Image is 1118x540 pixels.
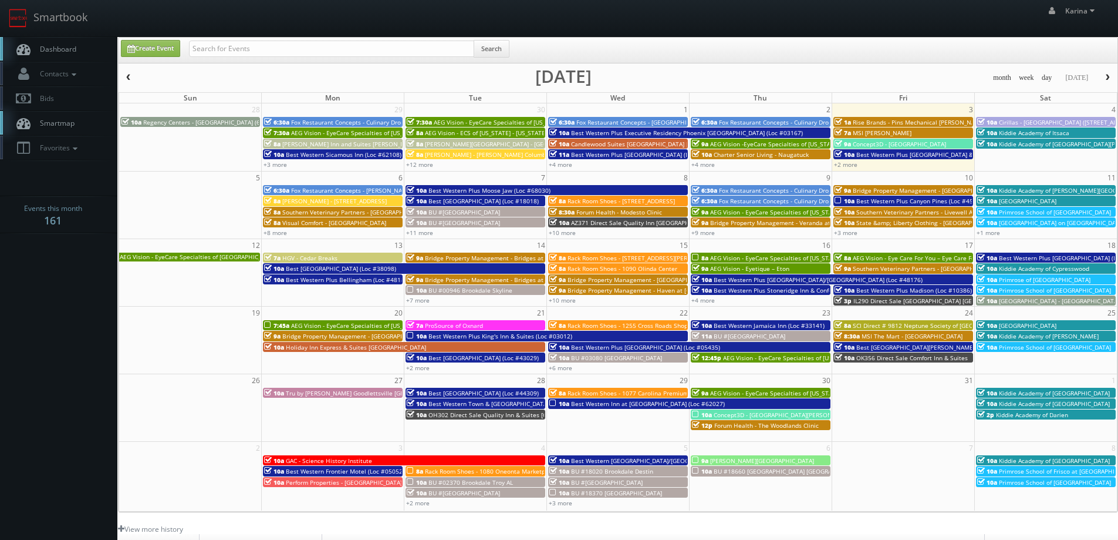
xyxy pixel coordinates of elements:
span: Wed [610,93,625,103]
span: AEG Vision - EyeCare Specialties of [US_STATE] – Elite Vision Care ([GEOGRAPHIC_DATA]) [710,254,957,262]
span: 9a [264,332,281,340]
span: 10a [549,478,569,487]
span: 12:45p [692,354,721,362]
span: Smartmap [34,118,75,128]
span: Best Western Plus [GEOGRAPHIC_DATA] (Loc #05435) [571,343,720,351]
span: Best Western Plus King's Inn & Suites (Loc #03012) [428,332,572,340]
span: 2 [825,103,832,116]
span: 8a [407,150,423,159]
span: BU #[GEOGRAPHIC_DATA] [714,332,785,340]
span: 13 [393,239,404,251]
span: Bridge Property Management - Bridges at [GEOGRAPHIC_DATA] [425,276,603,284]
img: smartbook-logo.png [9,9,28,28]
span: 10a [407,400,427,408]
span: 10a [549,343,569,351]
span: Primrose School of [GEOGRAPHIC_DATA] [999,478,1111,487]
span: 1 [683,103,689,116]
span: AEG Vision - ECS of [US_STATE] - [US_STATE] Valley Family Eye Care [425,129,612,137]
span: SCI Direct # 9812 Neptune Society of [GEOGRAPHIC_DATA] [853,321,1017,330]
span: 10a [264,276,284,284]
span: 10a [549,400,569,408]
span: Kiddie Academy of [GEOGRAPHIC_DATA] [999,457,1110,465]
span: 10a [407,219,427,227]
span: Fri [899,93,907,103]
span: Best Western Plus Stoneridge Inn & Conference Centre (Loc #66085) [714,286,907,294]
span: 6:30a [692,197,717,205]
span: ProSource of Oxnard [425,321,483,330]
span: BU #18370 [GEOGRAPHIC_DATA] [571,489,662,497]
span: Tue [469,93,482,103]
a: +4 more [549,160,572,169]
span: 7:45a [264,321,289,330]
span: Best Western [GEOGRAPHIC_DATA]/[GEOGRAPHIC_DATA] (Loc #05785) [571,457,766,465]
span: BU #00946 Brookdale Skyline [428,286,512,294]
span: 10a [121,118,141,126]
span: 7:30a [264,129,289,137]
span: BU #[GEOGRAPHIC_DATA] [428,219,500,227]
span: BU #[GEOGRAPHIC_DATA] [428,208,500,216]
a: +8 more [264,229,287,237]
a: Create Event [121,40,180,57]
span: 9a [692,264,708,273]
span: Fox Restaurant Concepts - [PERSON_NAME][GEOGRAPHIC_DATA] [291,186,470,194]
span: 9a [835,264,851,273]
span: Rise Brands - Pins Mechanical [PERSON_NAME] [853,118,985,126]
span: Best Western Inn at [GEOGRAPHIC_DATA] (Loc #62027) [571,400,725,408]
button: day [1038,71,1056,85]
span: AEG Vision - EyeCare Specialties of [US_STATE] – Southwest Orlando Eye Care [291,129,509,137]
a: +1 more [977,229,1000,237]
span: 8:30a [549,208,575,216]
span: Rack Room Shoes - 1090 Olinda Center [568,264,677,273]
span: 7a [264,254,281,262]
span: 10a [407,208,427,216]
span: 8 [683,172,689,184]
span: BU #[GEOGRAPHIC_DATA] [428,489,500,497]
span: Bridge Property Management - [GEOGRAPHIC_DATA] [853,186,999,194]
span: Bids [34,93,54,103]
span: BU #18660 [GEOGRAPHIC_DATA] [GEOGRAPHIC_DATA] [714,467,864,475]
span: 10a [835,208,854,216]
span: 10a [977,389,997,397]
span: 10 [964,172,974,184]
input: Search for Events [189,41,474,57]
span: 10a [549,467,569,475]
span: 29 [393,103,404,116]
span: 28 [251,103,261,116]
span: 10a [692,286,712,294]
span: 17 [964,239,974,251]
span: 11a [549,150,569,159]
span: 10a [977,286,997,294]
span: Bridge Property Management - [GEOGRAPHIC_DATA] [568,276,714,284]
span: 10a [977,264,997,273]
span: Kiddie Academy of [GEOGRAPHIC_DATA] [999,400,1110,408]
span: 6:30a [264,186,289,194]
span: Best Western Plus Moose Jaw (Loc #68030) [428,186,550,194]
a: +3 more [834,229,857,237]
span: 5 [255,172,261,184]
span: AEG Vision - EyeCare Specialties of [US_STATE] – [PERSON_NAME] & Associates [723,354,944,362]
span: BU #[GEOGRAPHIC_DATA] [571,478,643,487]
span: Fox Restaurant Concepts - Culinary Dropout - [GEOGRAPHIC_DATA] [291,118,477,126]
span: 10a [549,219,569,227]
span: 10a [977,467,997,475]
span: Sat [1040,93,1051,103]
span: 8a [549,254,566,262]
a: View more history [118,524,183,534]
span: 10a [264,478,284,487]
span: Sun [184,93,197,103]
button: week [1015,71,1038,85]
a: +11 more [406,229,433,237]
span: Bridge Property Management - Veranda at [GEOGRAPHIC_DATA] [710,219,890,227]
span: Fox Restaurant Concepts - [GEOGRAPHIC_DATA] - [GEOGRAPHIC_DATA] [576,118,772,126]
span: Best Western Plus Bellingham (Loc #48188) [286,276,410,284]
span: 8a [264,197,281,205]
span: Best Western Plus Canyon Pines (Loc #45083) [856,197,985,205]
span: 7:30a [407,118,432,126]
span: 10a [977,332,997,340]
span: 6:30a [264,118,289,126]
span: AEG Vision - EyeCare Specialties of [US_STATE] – [PERSON_NAME] Eye Care [710,208,920,216]
span: 10a [835,354,854,362]
span: Best Western Plus [GEOGRAPHIC_DATA]/[GEOGRAPHIC_DATA] (Loc #48176) [714,276,923,284]
span: Best Western Town & [GEOGRAPHIC_DATA] (Loc #05423) [428,400,587,408]
span: AEG Vision - EyeCare Specialties of [US_STATE] – [PERSON_NAME] Eye Clinic [434,118,646,126]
